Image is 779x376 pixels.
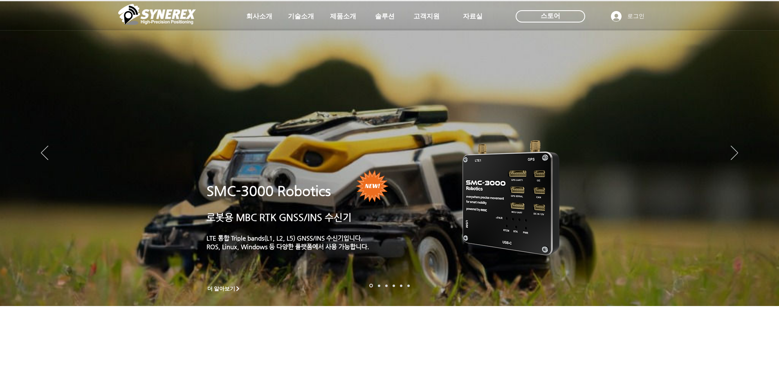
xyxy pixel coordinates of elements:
span: 솔루션 [375,12,395,21]
img: KakaoTalk_20241224_155801212.png [451,128,572,265]
span: 회사소개 [246,12,272,21]
a: 기술소개 [281,8,321,25]
span: 더 알아보기 [207,285,236,293]
span: 고객지원 [413,12,440,21]
a: 자율주행 [393,284,395,287]
a: 솔루션 [364,8,405,25]
button: 다음 [731,146,738,161]
a: 제품소개 [323,8,364,25]
a: 고객지원 [406,8,447,25]
span: 기술소개 [288,12,314,21]
a: 로봇- SMC 2000 [369,284,373,288]
a: SMC-3000 Robotics [207,183,331,199]
a: LTE 통합 Triple bands(L1, L2, L5) GNSS/INS 수신기입니다. [207,234,363,241]
a: 로봇용 MBC RTK GNSS/INS 수신기 [207,212,352,223]
span: 제품소개 [330,12,356,21]
a: 더 알아보기 [204,284,245,294]
div: 스토어 [516,10,585,23]
a: 측량 IoT [385,284,388,287]
a: ROS, Linux, Windows 등 다양한 플랫폼에서 사용 가능합니다. [207,243,369,250]
a: 정밀농업 [407,284,410,287]
img: 씨너렉스_White_simbol_대지 1.png [118,2,196,27]
span: 스토어 [541,11,560,20]
a: 자료실 [452,8,493,25]
button: 로그인 [605,9,650,24]
span: 로그인 [624,12,647,20]
span: 자료실 [463,12,483,21]
nav: 슬라이드 [367,284,412,288]
a: 드론 8 - SMC 2000 [378,284,380,287]
button: 이전 [41,146,48,161]
a: 회사소개 [239,8,280,25]
a: 로봇 [400,284,402,287]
